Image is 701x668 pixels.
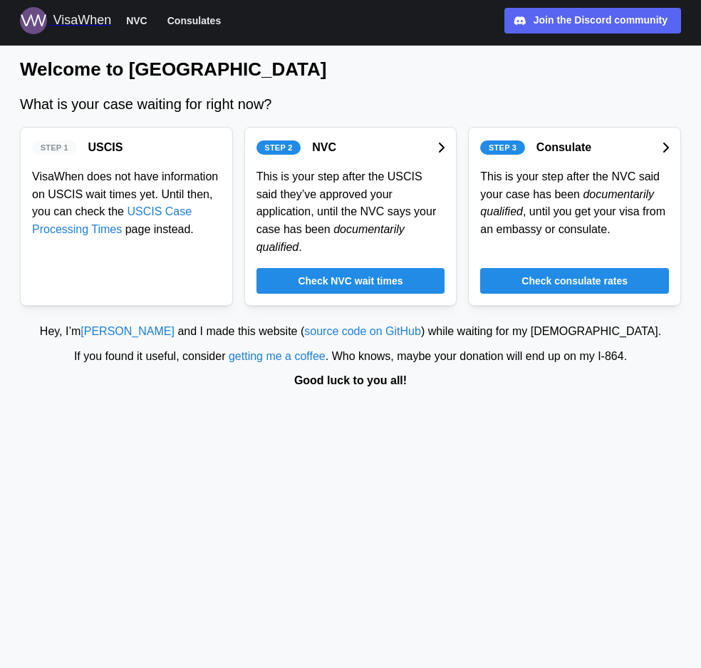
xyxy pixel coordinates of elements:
span: Consulates [167,12,221,29]
span: Check NVC wait times [298,269,403,293]
div: What is your case waiting for right now? [20,93,681,115]
img: Logo for VisaWhen [20,7,47,34]
span: Step 3 [489,141,516,154]
em: documentarily qualified [256,223,405,253]
a: source code on GitHub [304,325,421,337]
span: Step 2 [264,141,292,154]
span: NVC [126,12,147,29]
div: Consulate [536,139,591,157]
div: Hey, I’m and I made this website ( ) while waiting for my [DEMOGRAPHIC_DATA]. [7,323,694,341]
a: Check NVC wait times [256,268,445,294]
div: VisaWhen does not have information on USCIS wait times yet. Until then, you can check the page in... [32,168,221,239]
div: USCIS [88,139,123,157]
div: NVC [312,139,336,157]
div: If you found it useful, consider . Who knows, maybe your donation will end up on my I‑864. [7,348,694,366]
span: Check consulate rates [521,269,628,293]
a: Check consulate rates [480,268,669,294]
div: Good luck to you all! [7,372,694,390]
div: VisaWhen [53,11,111,31]
span: Step 1 [41,141,68,154]
button: NVC [120,11,154,30]
h1: Welcome to [GEOGRAPHIC_DATA] [20,57,681,82]
a: Step 2NVC [256,139,445,157]
div: Join the Discord community [534,13,668,29]
a: Join the Discord community [504,8,681,34]
button: Consulates [161,11,227,30]
a: Step 3Consulate [480,139,669,157]
a: getting me a coffee [229,350,326,362]
a: Logo for VisaWhen VisaWhen [20,7,111,34]
a: [PERSON_NAME] [81,325,175,337]
div: This is your step after the NVC said your case has been , until you get your visa from an embassy... [480,168,669,239]
div: This is your step after the USCIS said they’ve approved your application, until the NVC says your... [256,168,445,257]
